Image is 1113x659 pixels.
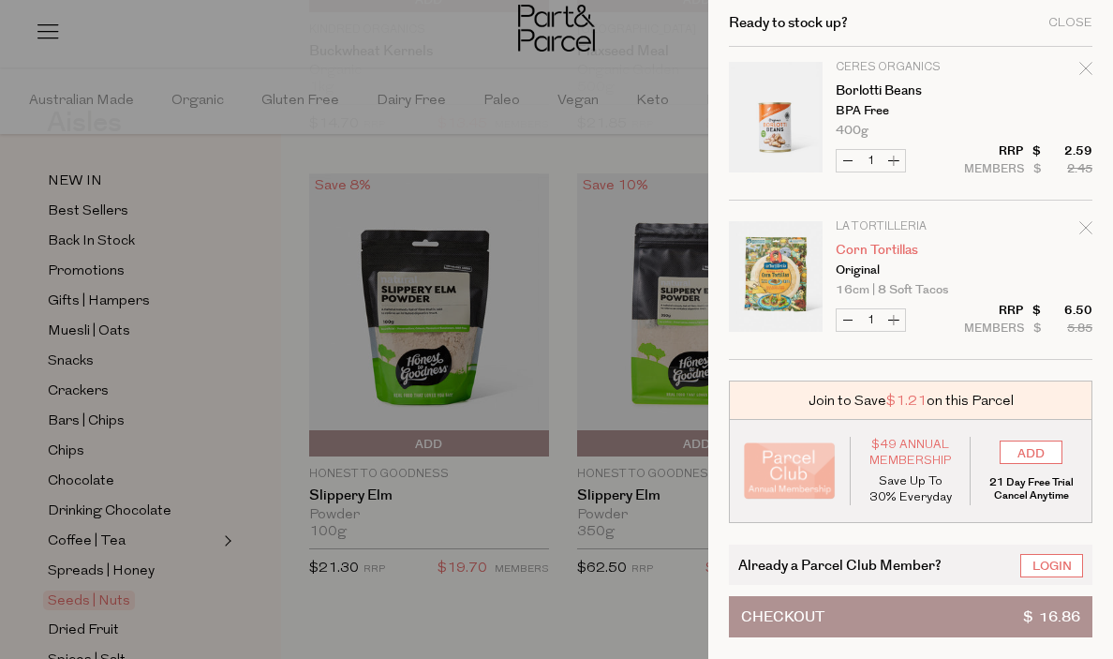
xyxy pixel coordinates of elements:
[836,244,981,257] a: Corn Tortillas
[865,437,957,469] span: $49 Annual Membership
[741,597,824,637] span: Checkout
[729,596,1092,637] button: Checkout$ 16.86
[859,309,883,331] input: QTY Corn Tortillas
[886,391,927,411] span: $1.21
[859,150,883,172] input: QTY Borlotti Beans
[729,381,1092,420] div: Join to Save on this Parcel
[1000,441,1062,464] input: ADD
[836,125,868,137] span: 400g
[1048,17,1092,29] div: Close
[836,84,981,97] a: Borlotti Beans
[1079,218,1092,244] div: Remove Corn Tortillas
[865,473,957,505] p: Save Up To 30% Everyday
[836,284,948,296] span: 16cm | 8 Soft Tacos
[836,264,981,277] p: Original
[1079,59,1092,84] div: Remove Borlotti Beans
[1023,597,1080,637] span: $ 16.86
[836,105,981,117] p: BPA Free
[738,554,942,576] span: Already a Parcel Club Member?
[729,16,848,30] h2: Ready to stock up?
[985,476,1077,502] p: 21 Day Free Trial Cancel Anytime
[1020,554,1083,577] a: Login
[836,221,981,232] p: La Tortilleria
[836,62,981,73] p: Ceres Organics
